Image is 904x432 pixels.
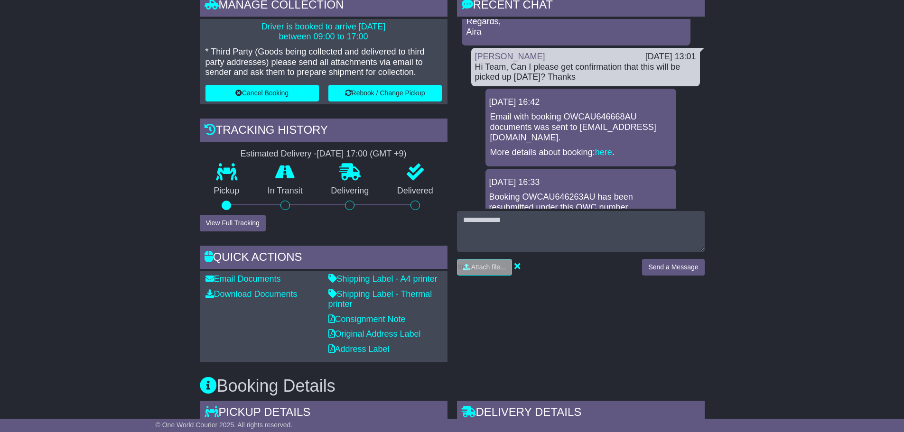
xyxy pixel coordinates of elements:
[253,186,317,196] p: In Transit
[200,401,447,426] div: Pickup Details
[200,186,254,196] p: Pickup
[205,274,281,284] a: Email Documents
[489,177,672,188] div: [DATE] 16:33
[490,112,671,143] p: Email with booking OWCAU646668AU documents was sent to [EMAIL_ADDRESS][DOMAIN_NAME].
[328,329,421,339] a: Original Address Label
[328,289,432,309] a: Shipping Label - Thermal printer
[642,259,704,276] button: Send a Message
[328,314,406,324] a: Consignment Note
[328,274,438,284] a: Shipping Label - A4 printer
[205,85,319,101] button: Cancel Booking
[328,85,442,101] button: Rebook / Change Pickup
[317,149,407,159] div: [DATE] 17:00 (GMT +9)
[490,147,671,158] p: More details about booking: .
[489,192,672,212] div: Booking OWCAU646263AU has been resubmitted under this OWC number.
[489,97,672,108] div: [DATE] 16:42
[205,47,442,78] p: * Third Party (Goods being collected and delivered to third party addresses) please send all atta...
[200,246,447,271] div: Quick Actions
[200,377,705,395] h3: Booking Details
[156,421,293,429] span: © One World Courier 2025. All rights reserved.
[205,289,298,299] a: Download Documents
[457,401,705,426] div: Delivery Details
[383,186,447,196] p: Delivered
[475,62,696,83] div: Hi Team, Can I please get confirmation that this will be picked up [DATE]? Thanks
[475,52,545,61] a: [PERSON_NAME]
[200,215,266,231] button: View Full Tracking
[200,149,447,159] div: Estimated Delivery -
[200,119,447,144] div: Tracking history
[317,186,383,196] p: Delivering
[645,52,696,62] div: [DATE] 13:01
[205,22,442,42] p: Driver is booked to arrive [DATE] between 09:00 to 17:00
[595,147,612,157] a: here
[328,344,390,354] a: Address Label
